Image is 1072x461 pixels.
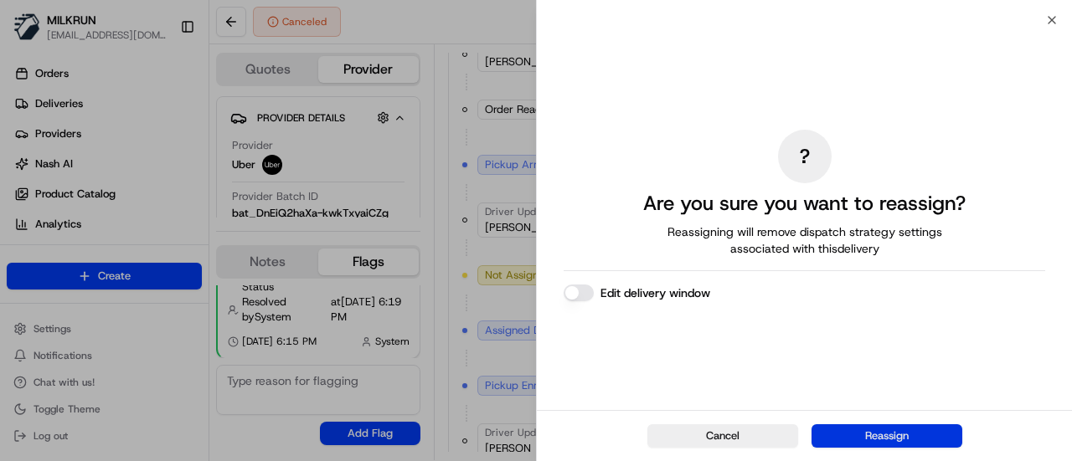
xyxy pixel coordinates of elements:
button: Cancel [647,424,798,448]
div: ? [778,130,832,183]
h2: Are you sure you want to reassign? [643,190,966,217]
span: Reassigning will remove dispatch strategy settings associated with this delivery [644,223,966,257]
button: Reassign [812,424,962,448]
label: Edit delivery window [600,284,710,301]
